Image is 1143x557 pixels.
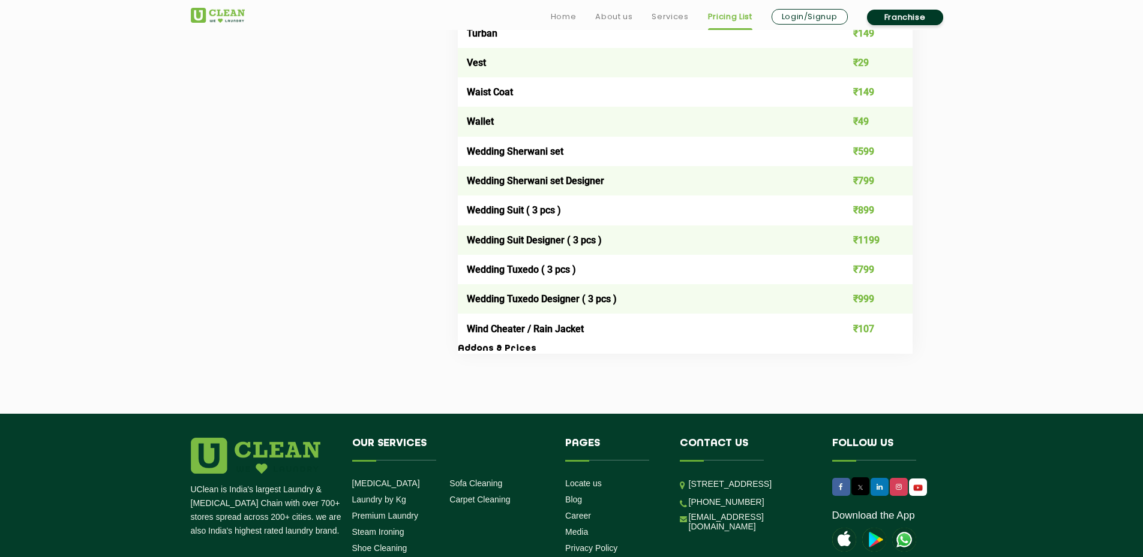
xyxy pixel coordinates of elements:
td: ₹149 [821,77,913,107]
a: Shoe Cleaning [352,543,407,553]
a: Premium Laundry [352,511,419,520]
a: Pricing List [708,10,752,24]
a: Franchise [867,10,943,25]
a: Laundry by Kg [352,495,406,504]
a: Download the App [832,510,915,522]
a: Sofa Cleaning [449,478,502,488]
h4: Pages [565,438,662,460]
a: About us [595,10,632,24]
td: ₹149 [821,18,913,47]
a: Locate us [565,478,602,488]
td: ₹799 [821,166,913,195]
a: Home [551,10,577,24]
a: Blog [565,495,582,504]
a: Login/Signup [772,9,848,25]
h4: Follow us [832,438,938,460]
h4: Contact us [680,438,814,460]
h4: Our Services [352,438,548,460]
td: ₹29 [821,48,913,77]
td: Turban [458,18,822,47]
img: logo.png [191,438,320,474]
td: Wedding Suit ( 3 pcs ) [458,195,822,225]
td: Wedding Sherwani set [458,137,822,166]
td: Wedding Tuxedo Designer ( 3 pcs ) [458,284,822,314]
a: Career [565,511,591,520]
td: Wedding Suit Designer ( 3 pcs ) [458,225,822,255]
p: [STREET_ADDRESS] [689,477,814,491]
h3: Addons & Prices [458,344,913,354]
a: Carpet Cleaning [449,495,510,504]
td: Vest [458,48,822,77]
img: playstoreicon.png [862,528,886,552]
td: Waist Coat [458,77,822,107]
a: [MEDICAL_DATA] [352,478,420,488]
td: ₹1199 [821,225,913,255]
td: ₹799 [821,255,913,284]
a: Media [565,527,588,537]
a: [PHONE_NUMBER] [689,497,764,507]
td: Wedding Tuxedo ( 3 pcs ) [458,255,822,284]
td: ₹599 [821,137,913,166]
img: UClean Laundry and Dry Cleaning [892,528,916,552]
img: UClean Laundry and Dry Cleaning [910,481,926,494]
a: Privacy Policy [565,543,617,553]
a: Steam Ironing [352,527,404,537]
a: [EMAIL_ADDRESS][DOMAIN_NAME] [689,512,814,531]
td: ₹899 [821,195,913,225]
td: ₹999 [821,284,913,314]
td: Wedding Sherwani set Designer [458,166,822,195]
a: Services [652,10,688,24]
td: Wallet [458,107,822,136]
td: ₹107 [821,314,913,343]
img: UClean Laundry and Dry Cleaning [191,8,245,23]
img: apple-icon.png [832,528,856,552]
td: ₹49 [821,107,913,136]
p: UClean is India's largest Laundry & [MEDICAL_DATA] Chain with over 700+ stores spread across 200+... [191,483,343,538]
td: Wind Cheater / Rain Jacket [458,314,822,343]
